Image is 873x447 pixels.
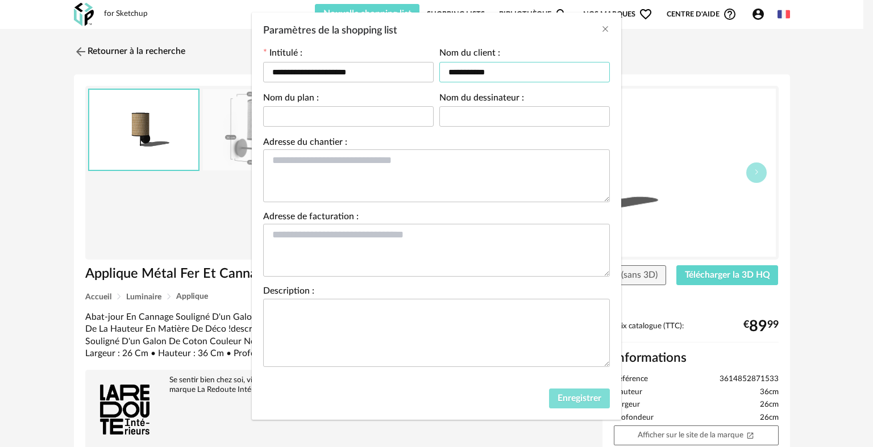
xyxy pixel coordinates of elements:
label: Nom du plan : [263,94,319,105]
span: Paramètres de la shopping list [263,26,397,36]
label: Nom du client : [439,49,500,60]
span: Enregistrer [558,394,601,403]
label: Nom du dessinateur : [439,94,524,105]
label: Description : [263,287,314,298]
button: Close [601,24,610,36]
div: Paramètres de la shopping list [252,12,621,420]
label: Adresse du chantier : [263,138,347,149]
label: Intitulé : [263,49,302,60]
label: Adresse de facturation : [263,212,359,224]
button: Enregistrer [549,388,610,409]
